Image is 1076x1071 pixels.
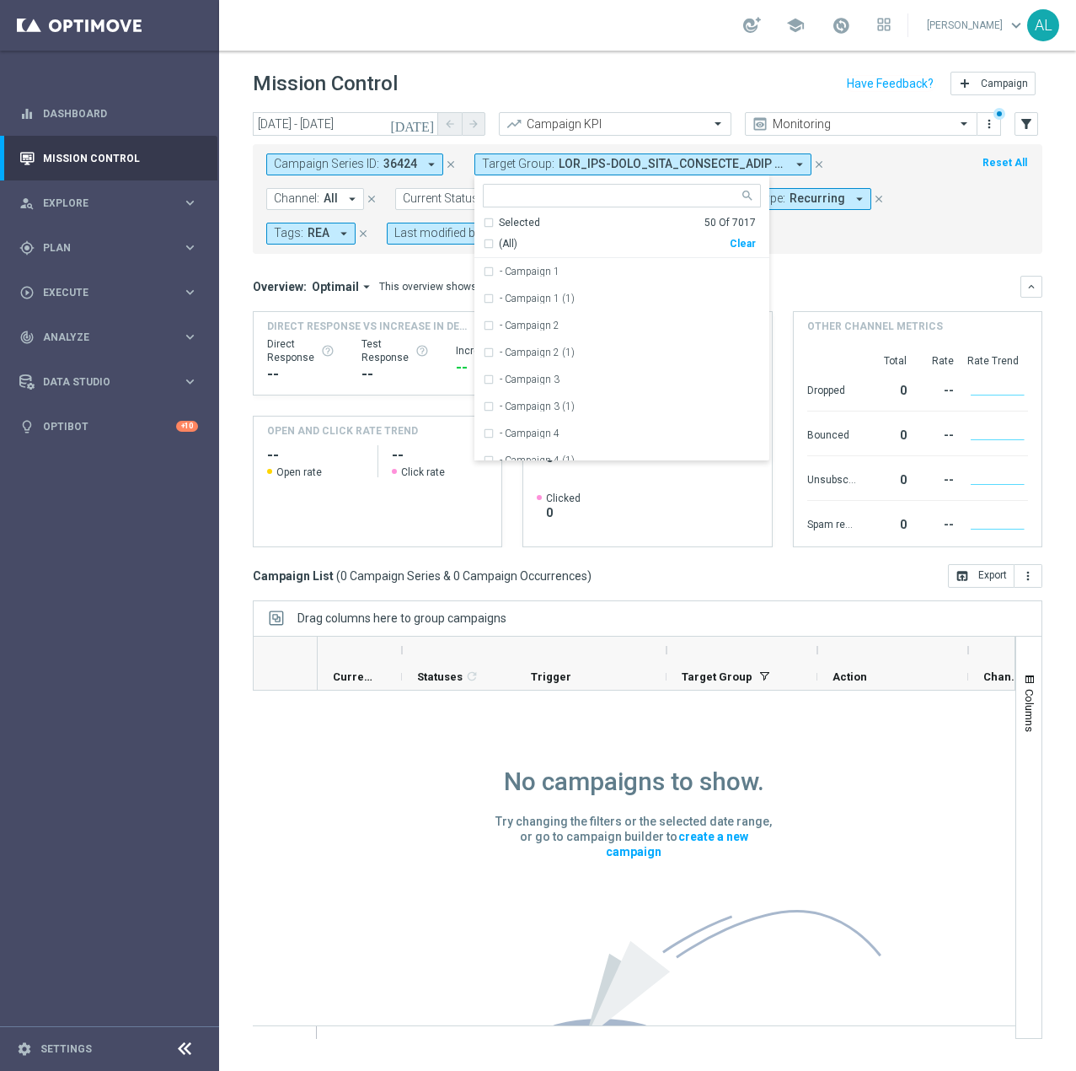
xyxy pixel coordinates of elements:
i: keyboard_arrow_right [182,284,198,300]
button: track_changes Analyze keyboard_arrow_right [19,331,199,344]
button: play_circle_outline Execute keyboard_arrow_right [19,286,199,299]
div: -- [913,509,954,536]
div: Row Groups [297,611,506,625]
span: Click rate [401,466,445,479]
span: Current Status [333,670,373,683]
span: Statuses [417,670,463,683]
div: 0 [863,465,907,492]
span: school [786,16,805,35]
span: keyboard_arrow_down [1007,16,1025,35]
div: Plan [19,240,182,256]
a: Optibot [43,404,176,449]
span: Recurring [790,191,845,206]
span: Plan [43,243,182,253]
h1: No campaigns to show. [504,767,764,797]
span: 0 Campaign Series & 0 Campaign Occurrences [340,568,587,584]
a: [PERSON_NAME]keyboard_arrow_down [925,13,1027,38]
span: (All) [499,237,517,251]
ng-dropdown-panel: Options list [474,216,769,461]
span: Columns [1023,689,1036,732]
button: Tags: REA arrow_drop_down [266,223,356,245]
i: track_changes [19,330,35,345]
span: All [324,191,338,206]
div: -- [361,364,429,385]
button: add Campaign [950,72,1036,95]
div: +10 [176,421,198,432]
button: Campaign Series ID: 36424 arrow_drop_down [266,153,443,175]
button: more_vert [1014,564,1042,588]
span: REA [308,226,329,240]
button: arrow_forward [462,112,485,136]
i: more_vert [982,117,996,131]
div: - Campaign 2 (1) [483,339,761,366]
div: Execute [19,285,182,300]
h3: Overview: [253,279,307,294]
span: Analyze [43,332,182,342]
div: Direct Response [267,337,335,364]
button: close [356,224,371,243]
div: Bounced [807,420,856,447]
button: close [364,190,379,208]
button: more_vert [981,114,998,134]
span: Channel [983,670,1024,683]
button: Mission Control [19,152,199,165]
div: - Campaign 4 [483,420,761,447]
i: arrow_drop_down [792,157,807,172]
div: -- [913,420,954,447]
div: equalizer Dashboard [19,107,199,121]
button: filter_alt [1014,112,1038,136]
i: keyboard_arrow_right [182,239,198,256]
label: - Campaign 3 (1) [500,401,575,412]
button: lightbulb Optibot +10 [19,420,199,433]
i: close [366,193,377,205]
label: - Campaign 4 [500,428,559,439]
span: Last modified by: [394,226,484,240]
div: Rate Trend [967,354,1028,368]
label: - Campaign 4 (1) [500,455,575,466]
button: Data Studio keyboard_arrow_right [19,375,199,389]
i: gps_fixed [19,240,35,256]
div: 0 [863,420,907,447]
button: close [811,155,827,174]
span: Explore [43,198,182,208]
h2: -- [392,445,489,466]
a: Mission Control [43,136,198,180]
i: refresh [465,670,479,683]
i: open_in_browser [956,569,969,583]
a: Dashboard [43,91,198,136]
div: Mission Control [19,136,198,180]
i: arrow_forward [468,118,479,130]
div: - Campaign 3 (1) [483,393,761,420]
span: Drag columns here to group campaigns [297,611,506,625]
div: Dashboard [19,91,198,136]
button: keyboard_arrow_down [1020,276,1042,298]
i: [DATE] [390,116,436,132]
i: keyboard_arrow_right [182,195,198,211]
i: arrow_back [444,118,456,130]
div: Data Studio [19,374,182,390]
i: keyboard_arrow_right [182,374,198,390]
div: Total [863,354,907,368]
h2: -- [267,445,364,466]
button: Target Group: LOR_IPS-DOLO_SITA_CONSECTE_ADIP 43% el 296 SED doei_880654, TEM_INC-UTLA_ETDO_MAGNA... [474,153,811,175]
span: Tags: [274,226,303,240]
div: -- [456,358,517,378]
span: Action [832,670,867,683]
span: ) [587,568,592,584]
i: close [813,159,825,170]
span: Data Studio [43,377,182,387]
label: - Campaign 1 [500,266,559,277]
div: Analyze [19,330,182,345]
span: Trigger [531,670,571,683]
input: Have Feedback? [847,78,934,89]
i: play_circle_outline [19,285,35,300]
div: Unsubscribed [807,465,856,492]
div: Increase [456,344,517,358]
button: gps_fixed Plan keyboard_arrow_right [19,241,199,255]
span: LOR_IPS-DOLO_SITA_CONSECTE_ADIP 43% el 296 SED doei_880654, TEM_INC-UTLA_ETDO_MAGNAALI_ENIM 27% a... [559,157,785,171]
button: Current Status: All arrow_drop_down [395,188,526,210]
i: close [445,159,457,170]
h4: OPEN AND CLICK RATE TREND [267,423,418,439]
